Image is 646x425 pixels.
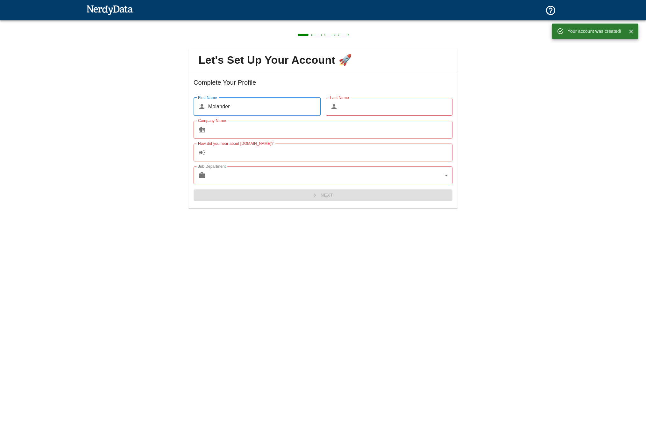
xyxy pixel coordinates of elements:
[198,164,226,169] label: Job Department
[194,53,452,67] span: Let's Set Up Your Account 🚀
[626,27,636,36] button: Close
[86,4,133,16] img: NerdyData.com
[198,141,273,146] label: How did you hear about [DOMAIN_NAME]?
[194,77,452,98] h6: Complete Your Profile
[568,25,621,37] div: Your account was created!
[198,95,217,100] label: First Name
[614,380,638,404] iframe: Drift Widget Chat Controller
[198,118,226,123] label: Company Name
[330,95,349,100] label: Last Name
[541,1,560,20] button: Support and Documentation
